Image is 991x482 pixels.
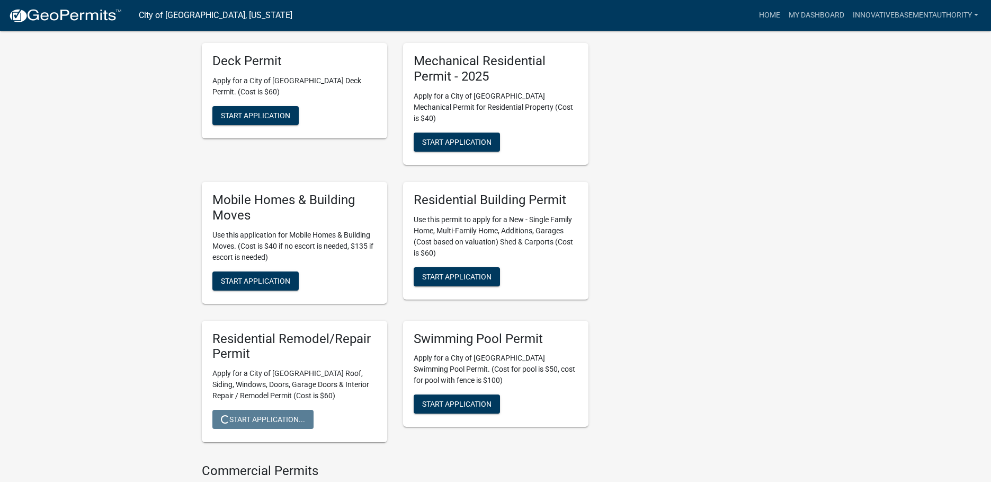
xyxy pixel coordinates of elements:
[414,353,578,386] p: Apply for a City of [GEOGRAPHIC_DATA] Swimming Pool Permit. (Cost for pool is $50, cost for pool ...
[414,133,500,152] button: Start Application
[784,5,849,25] a: My Dashboard
[414,214,578,259] p: Use this permit to apply for a New - Single Family Home, Multi-Family Home, Additions, Garages (C...
[422,138,492,146] span: Start Application
[414,395,500,414] button: Start Application
[212,331,377,362] h5: Residential Remodel/Repair Permit
[212,75,377,98] p: Apply for a City of [GEOGRAPHIC_DATA] Deck Permit. (Cost is $60)
[755,5,784,25] a: Home
[221,276,290,285] span: Start Application
[414,54,578,84] h5: Mechanical Residential Permit - 2025
[212,368,377,401] p: Apply for a City of [GEOGRAPHIC_DATA] Roof, Siding, Windows, Doors, Garage Doors & Interior Repai...
[212,230,377,263] p: Use this application for Mobile Homes & Building Moves. (Cost is $40 if no escort is needed, $135...
[414,267,500,286] button: Start Application
[212,106,299,125] button: Start Application
[212,271,299,291] button: Start Application
[212,54,377,69] h5: Deck Permit
[202,463,588,479] h4: Commercial Permits
[414,331,578,347] h5: Swimming Pool Permit
[221,111,290,120] span: Start Application
[414,91,578,124] p: Apply for a City of [GEOGRAPHIC_DATA] Mechanical Permit for Residential Property (Cost is $40)
[422,272,492,281] span: Start Application
[212,410,314,429] button: Start Application...
[139,6,292,24] a: City of [GEOGRAPHIC_DATA], [US_STATE]
[422,400,492,408] span: Start Application
[212,192,377,223] h5: Mobile Homes & Building Moves
[414,192,578,208] h5: Residential Building Permit
[849,5,983,25] a: InnovativeBasementAuthority
[221,415,305,424] span: Start Application...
